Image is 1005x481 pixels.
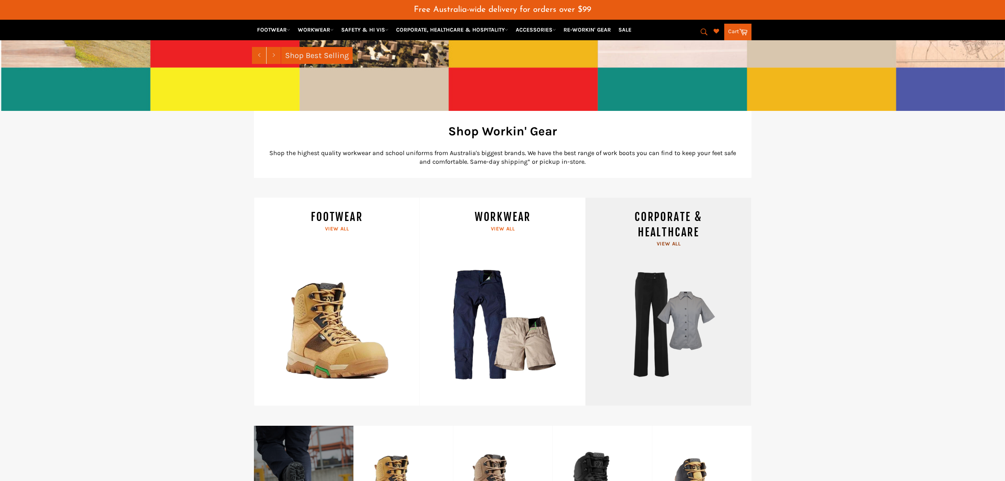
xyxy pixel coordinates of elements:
a: Shop Best Selling [281,47,353,64]
a: ACCESSORIES [513,23,559,37]
a: Cart [724,24,751,40]
p: Shop the highest quality workwear and school uniforms from Australia's biggest brands. We have th... [266,149,740,166]
a: SAFETY & HI VIS [338,23,392,37]
h2: Shop Workin' Gear [266,123,740,140]
a: CORPORATE & HEALTHCARE View all wear corporate [585,198,751,406]
a: CORPORATE, HEALTHCARE & HOSPITALITY [393,23,511,37]
a: FOOTWEAR View all Workin Gear Boots [254,198,420,406]
a: RE-WORKIN' GEAR [560,23,614,37]
a: WORKWEAR View all WORKWEAR [419,198,585,406]
a: SALE [615,23,635,37]
a: FOOTWEAR [254,23,293,37]
a: WORKWEAR [295,23,337,37]
span: Free Australia-wide delivery for orders over $99 [414,6,591,14]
